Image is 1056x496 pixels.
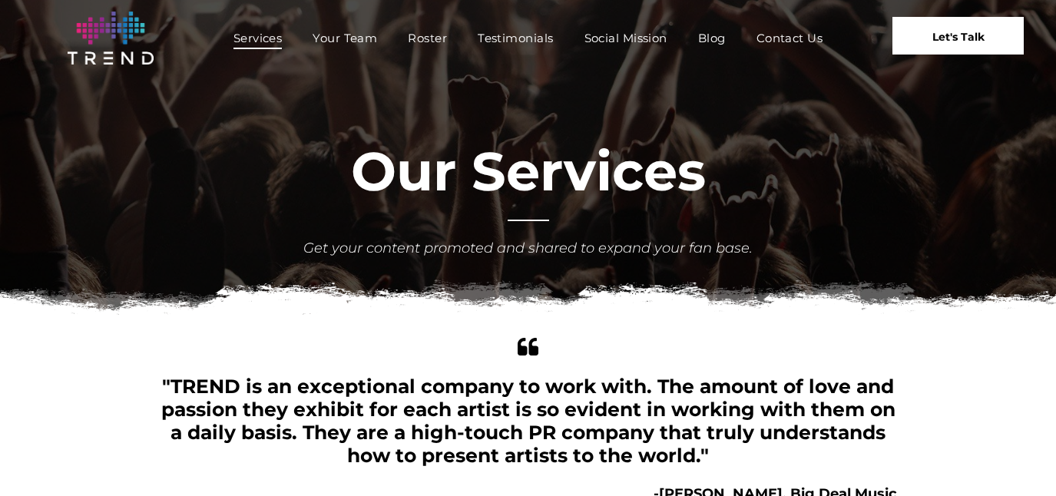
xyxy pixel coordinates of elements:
a: Services [218,27,298,49]
span: "TREND is an exceptional company to work with. The amount of love and passion they exhibit for ea... [161,375,895,467]
span: Let's Talk [932,18,985,56]
a: Blog [683,27,741,49]
a: Testimonials [462,27,568,49]
a: Roster [392,27,462,49]
a: Social Mission [569,27,683,49]
iframe: Chat Widget [780,318,1056,496]
div: Get your content promoted and shared to expand your fan base. [302,238,755,259]
font: Our Services [351,138,706,204]
a: Your Team [297,27,392,49]
a: Contact Us [741,27,839,49]
a: Let's Talk [892,17,1024,55]
img: logo [68,12,154,64]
